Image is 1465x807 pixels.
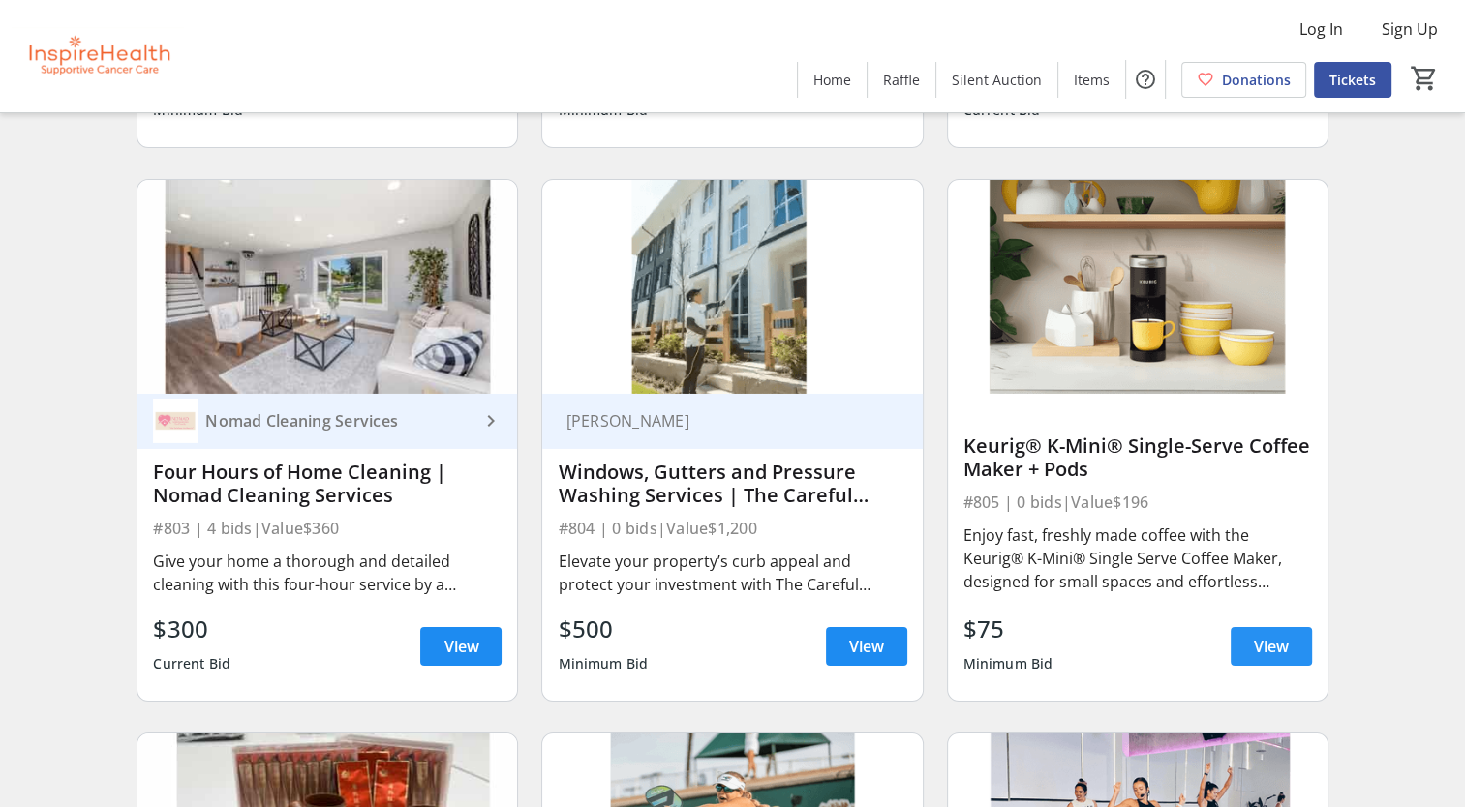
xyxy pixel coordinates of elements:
[153,612,230,646] div: $300
[952,70,1042,90] span: Silent Auction
[963,612,1053,646] div: $75
[826,627,907,666] a: View
[1222,70,1291,90] span: Donations
[153,461,502,507] div: Four Hours of Home Cleaning | Nomad Cleaning Services
[1231,627,1312,666] a: View
[963,646,1053,681] div: Minimum Bid
[542,180,922,394] img: Windows, Gutters and Pressure Washing Services | The Careful Company (Lower Mainland, Victoria, N...
[137,180,517,394] img: Four Hours of Home Cleaning | Nomad Cleaning Services
[849,635,884,658] span: View
[12,8,184,105] img: InspireHealth Supportive Cancer Care's Logo
[1314,62,1391,98] a: Tickets
[1329,70,1376,90] span: Tickets
[1284,14,1358,45] button: Log In
[798,62,867,98] a: Home
[558,461,906,507] div: Windows, Gutters and Pressure Washing Services | The Careful Company ([GEOGRAPHIC_DATA], [GEOGRAP...
[1366,14,1453,45] button: Sign Up
[137,394,517,449] a: Nomad Cleaning ServicesNomad Cleaning Services
[443,635,478,658] span: View
[1058,62,1125,98] a: Items
[936,62,1057,98] a: Silent Auction
[558,550,906,596] div: Elevate your property’s curb appeal and protect your investment with The Careful Company, the pre...
[883,70,920,90] span: Raffle
[963,434,1312,481] div: Keurig® K-Mini® Single-Serve Coffee Maker + Pods
[153,550,502,596] div: Give your home a thorough and detailed cleaning with this four-hour service by a professional two...
[198,411,478,431] div: Nomad Cleaning Services
[813,70,851,90] span: Home
[153,399,198,443] img: Nomad Cleaning Services
[1126,60,1165,99] button: Help
[153,646,230,681] div: Current Bid
[558,515,906,542] div: #804 | 0 bids | Value $1,200
[1407,61,1442,96] button: Cart
[948,180,1328,394] img: Keurig® K-Mini® Single-Serve Coffee Maker + Pods
[868,62,935,98] a: Raffle
[1254,635,1289,658] span: View
[963,523,1312,593] div: Enjoy fast, freshly made coffee with the Keurig® K-Mini® Single Serve Coffee Maker, designed for ...
[558,646,648,681] div: Minimum Bid
[1299,17,1343,41] span: Log In
[963,489,1312,516] div: #805 | 0 bids | Value $196
[153,515,502,542] div: #803 | 4 bids | Value $360
[1074,70,1110,90] span: Items
[478,409,502,433] mat-icon: keyboard_arrow_right
[1181,62,1306,98] a: Donations
[558,411,883,431] div: [PERSON_NAME]
[1382,17,1438,41] span: Sign Up
[420,627,502,666] a: View
[558,612,648,646] div: $500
